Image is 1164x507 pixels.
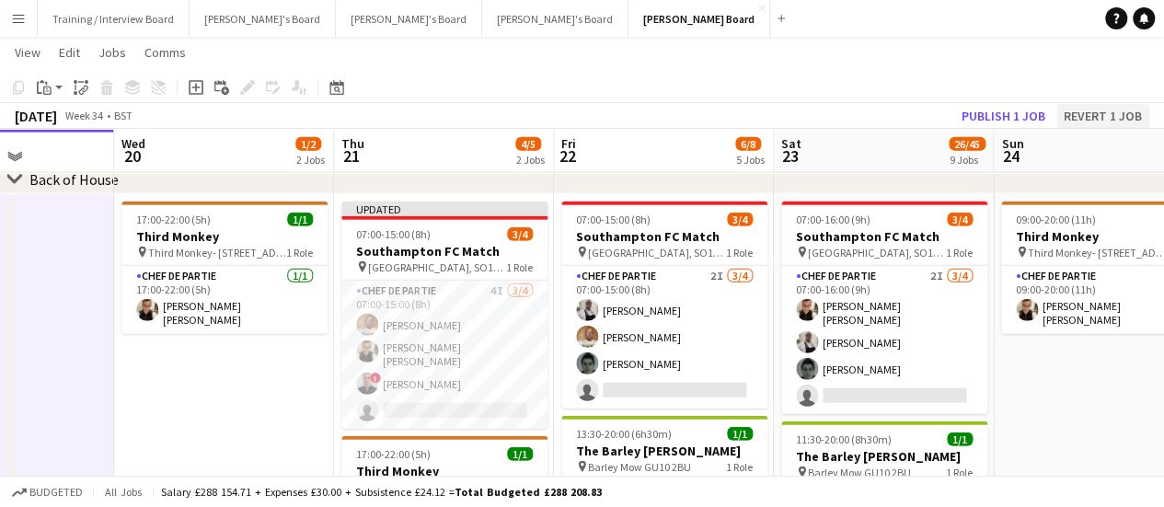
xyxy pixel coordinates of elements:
app-card-role: Chef de Partie2I3/407:00-15:00 (8h)[PERSON_NAME][PERSON_NAME][PERSON_NAME] [561,266,767,409]
span: Comms [144,44,186,61]
app-job-card: 17:00-22:00 (5h)1/1Third Monkey Third Monkey- [STREET_ADDRESS]1 RoleChef de Partie1/117:00-22:00 ... [121,202,328,334]
app-card-role: Chef de Partie4I3/407:00-15:00 (8h)[PERSON_NAME][PERSON_NAME] [PERSON_NAME]![PERSON_NAME] [341,281,547,429]
span: 09:00-20:00 (11h) [1016,213,1096,226]
span: Edit [59,44,80,61]
span: 1/1 [287,213,313,226]
button: Publish 1 job [954,104,1053,128]
span: Week 34 [61,109,107,122]
span: [GEOGRAPHIC_DATA], SO14 5FP [808,246,946,259]
span: 6/8 [735,137,761,151]
div: Updated [341,202,547,216]
span: 3/4 [727,213,753,226]
app-job-card: 07:00-16:00 (9h)3/4Southampton FC Match [GEOGRAPHIC_DATA], SO14 5FP1 RoleChef de Partie2I3/407:00... [781,202,987,414]
span: 1/1 [727,427,753,441]
span: 3/4 [947,213,973,226]
span: 1/1 [947,432,973,446]
span: 23 [778,145,801,167]
span: [GEOGRAPHIC_DATA], SO14 5FP [368,260,506,274]
span: Fri [561,135,576,152]
span: 1 Role [726,246,753,259]
button: Revert 1 job [1056,104,1149,128]
span: 22 [559,145,576,167]
span: 07:00-16:00 (9h) [796,213,870,226]
span: ! [370,373,381,384]
span: 17:00-22:00 (5h) [356,447,431,461]
div: BST [114,109,133,122]
span: 1 Role [726,460,753,474]
span: 07:00-15:00 (8h) [356,227,431,241]
button: [PERSON_NAME]'s Board [190,1,336,37]
button: Training / Interview Board [38,1,190,37]
div: 2 Jobs [296,153,325,167]
span: Jobs [98,44,126,61]
button: [PERSON_NAME]'s Board [482,1,628,37]
h3: Third Monkey [341,463,547,479]
span: Budgeted [29,486,83,499]
div: 9 Jobs [950,153,985,167]
app-card-role: Chef de Partie1/117:00-22:00 (5h)[PERSON_NAME] [PERSON_NAME] [121,266,328,334]
span: 4/5 [515,137,541,151]
span: Sun [1001,135,1023,152]
span: 21 [339,145,364,167]
span: Barley Mow GU10 2BU [588,460,691,474]
span: 24 [998,145,1023,167]
button: [PERSON_NAME]'s Board [336,1,482,37]
span: 11:30-20:00 (8h30m) [796,432,892,446]
span: Thu [341,135,364,152]
span: Sat [781,135,801,152]
h3: The Barley [PERSON_NAME] [561,443,767,459]
span: 1 Role [946,246,973,259]
a: View [7,40,48,64]
button: Budgeted [9,482,86,502]
div: 2 Jobs [516,153,545,167]
span: 07:00-15:00 (8h) [576,213,651,226]
span: View [15,44,40,61]
div: Back of House [29,170,119,189]
span: 1/1 [507,447,533,461]
span: 1/2 [295,137,321,151]
div: [DATE] [15,107,57,125]
span: 26/45 [949,137,985,151]
app-job-card: Updated07:00-15:00 (8h)3/4Southampton FC Match [GEOGRAPHIC_DATA], SO14 5FP1 RoleChef de Partie4I3... [341,202,547,429]
span: 17:00-22:00 (5h) [136,213,211,226]
span: 13:30-20:00 (6h30m) [576,427,672,441]
span: 1 Role [946,466,973,479]
app-job-card: 07:00-15:00 (8h)3/4Southampton FC Match [GEOGRAPHIC_DATA], SO14 5FP1 RoleChef de Partie2I3/407:00... [561,202,767,409]
span: Total Budgeted £288 208.83 [455,485,602,499]
button: [PERSON_NAME] Board [628,1,770,37]
app-card-role: Chef de Partie2I3/407:00-16:00 (9h)[PERSON_NAME] [PERSON_NAME][PERSON_NAME][PERSON_NAME] [781,266,987,414]
span: 1 Role [506,260,533,274]
span: Third Monkey- [STREET_ADDRESS] [148,246,286,259]
span: 1 Role [286,246,313,259]
h3: Third Monkey [121,228,328,245]
a: Comms [137,40,193,64]
span: Barley Mow GU10 2BU [808,466,911,479]
span: 20 [119,145,145,167]
h3: Southampton FC Match [781,228,987,245]
span: All jobs [101,485,145,499]
div: 5 Jobs [736,153,765,167]
a: Jobs [91,40,133,64]
span: [GEOGRAPHIC_DATA], SO14 5FP [588,246,726,259]
span: Wed [121,135,145,152]
h3: Southampton FC Match [561,228,767,245]
h3: Southampton FC Match [341,243,547,259]
span: 3/4 [507,227,533,241]
div: Salary £288 154.71 + Expenses £30.00 + Subsistence £24.12 = [161,485,602,499]
h3: The Barley [PERSON_NAME] [781,448,987,465]
a: Edit [52,40,87,64]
